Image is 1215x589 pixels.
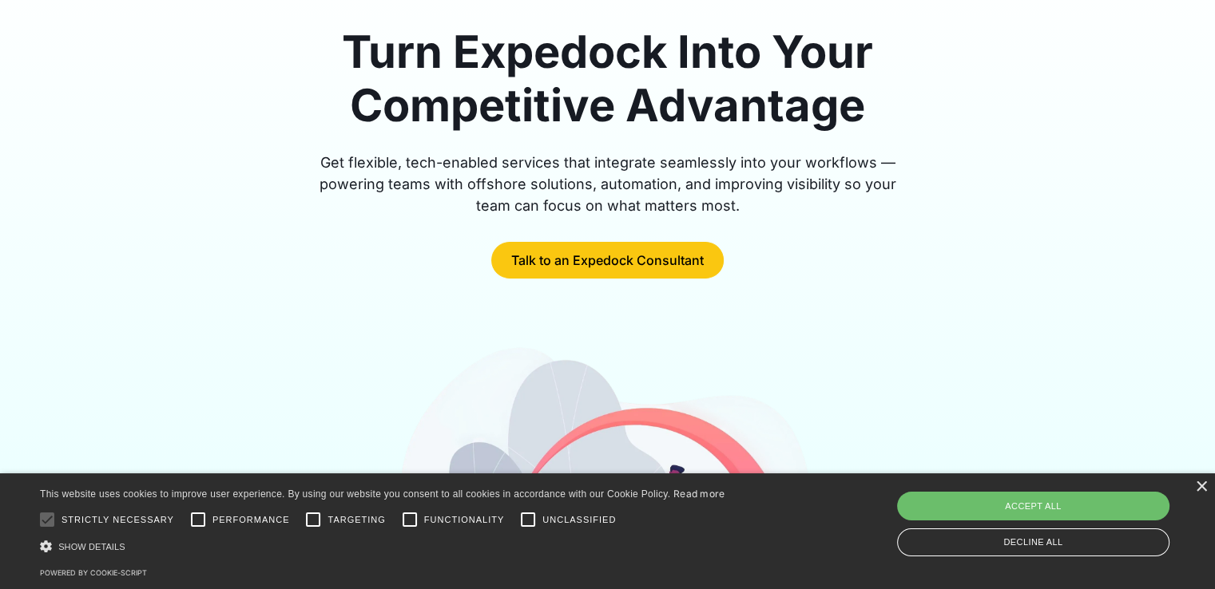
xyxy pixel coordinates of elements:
[491,242,724,279] a: Talk to an Expedock Consultant
[673,488,725,500] a: Read more
[58,542,125,551] span: Show details
[897,492,1169,520] div: Accept all
[40,568,147,577] a: Powered by cookie-script
[212,513,290,527] span: Performance
[328,513,385,527] span: Targeting
[40,538,725,555] div: Show details
[1135,512,1215,589] iframe: Chat Widget
[542,513,616,527] span: Unclassified
[301,152,915,216] div: Get flexible, tech-enabled services that integrate seamlessly into your workflows — powering team...
[424,513,504,527] span: Functionality
[1195,481,1207,493] div: Close
[897,528,1169,556] div: Decline all
[301,26,915,132] h1: Turn Expedock Into Your Competitive Advantage
[62,513,174,527] span: Strictly necessary
[40,488,670,500] span: This website uses cookies to improve user experience. By using our website you consent to all coo...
